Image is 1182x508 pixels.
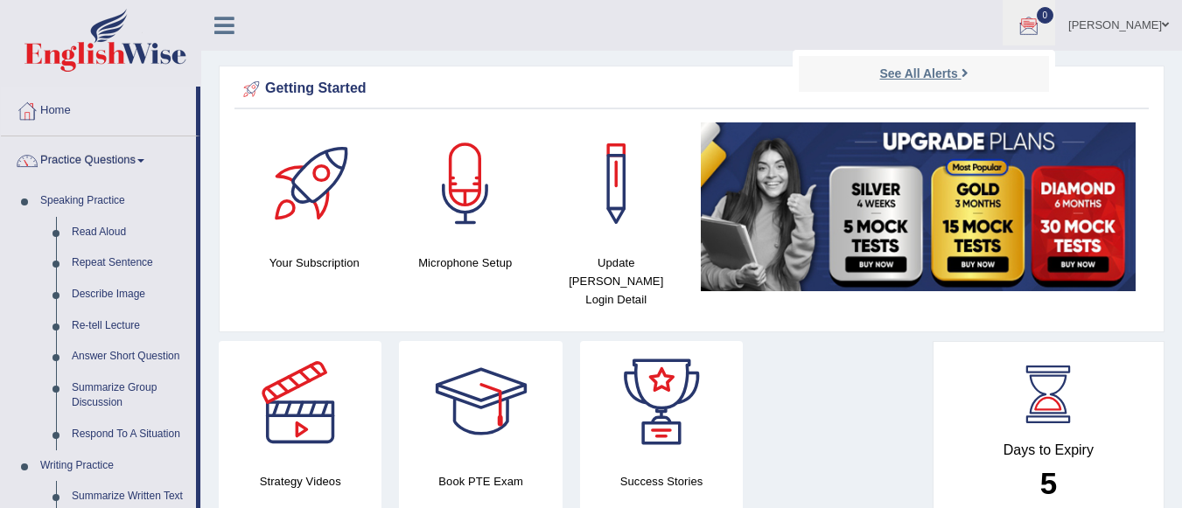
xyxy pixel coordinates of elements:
a: Practice Questions [1,136,196,180]
a: Home [1,87,196,130]
a: Respond To A Situation [64,419,196,450]
h4: Days to Expiry [953,442,1144,458]
h4: Microphone Setup [399,254,533,272]
a: Repeat Sentence [64,247,196,279]
a: Re-tell Lecture [64,310,196,342]
strong: See All Alerts [879,66,957,80]
a: Summarize Group Discussion [64,372,196,419]
a: See All Alerts [875,64,972,83]
h4: Strategy Videos [219,472,381,491]
h4: Your Subscription [248,254,381,272]
h4: Success Stories [580,472,743,491]
img: small5.jpg [701,122,1137,291]
span: 0 [1037,7,1054,24]
h4: Update [PERSON_NAME] Login Detail [549,254,683,309]
b: 5 [1040,466,1057,500]
a: Speaking Practice [32,185,196,217]
a: Writing Practice [32,450,196,482]
a: Describe Image [64,279,196,310]
h4: Book PTE Exam [399,472,562,491]
a: Read Aloud [64,217,196,248]
div: Getting Started [239,76,1144,102]
a: Answer Short Question [64,341,196,372]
